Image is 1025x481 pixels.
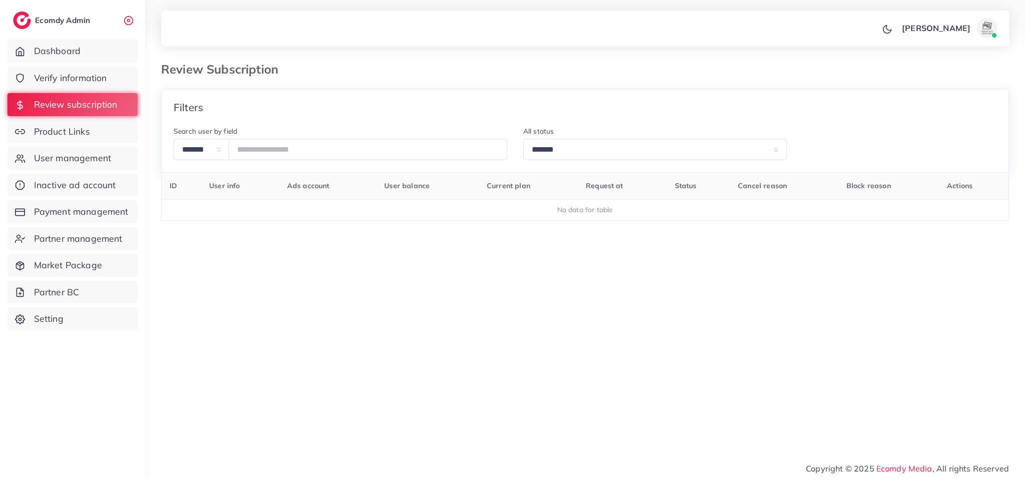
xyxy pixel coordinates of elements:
a: [PERSON_NAME]avatar [896,18,1001,38]
span: Ads account [287,181,330,190]
a: Inactive ad account [8,174,138,197]
a: logoEcomdy Admin [13,12,93,29]
span: Setting [34,312,64,325]
span: Partner management [34,232,123,245]
a: Product Links [8,120,138,143]
a: Payment management [8,200,138,223]
span: , All rights Reserved [932,462,1009,474]
span: Status [675,181,697,190]
span: Copyright © 2025 [806,462,1009,474]
span: ID [170,181,177,190]
a: User management [8,147,138,170]
span: Inactive ad account [34,179,116,192]
span: Request at [586,181,623,190]
a: Partner management [8,227,138,250]
label: All status [523,126,554,136]
span: Actions [947,181,972,190]
span: Current plan [487,181,530,190]
a: Review subscription [8,93,138,116]
a: Dashboard [8,40,138,63]
img: avatar [977,18,997,38]
span: Block reason [846,181,891,190]
span: Product Links [34,125,90,138]
h4: Filters [174,101,203,114]
a: Verify information [8,67,138,90]
p: [PERSON_NAME] [902,22,970,34]
span: Market Package [34,259,102,272]
span: Cancel reason [738,181,787,190]
span: User management [34,152,111,165]
a: Partner BC [8,281,138,304]
label: Search user by field [174,126,237,136]
h2: Ecomdy Admin [35,16,93,25]
span: Payment management [34,205,129,218]
span: User info [209,181,240,190]
span: User balance [384,181,430,190]
span: Verify information [34,72,107,85]
img: logo [13,12,31,29]
span: Partner BC [34,286,80,299]
h3: Review Subscription [161,62,286,77]
a: Setting [8,307,138,330]
span: Dashboard [34,45,81,58]
a: Ecomdy Media [876,463,932,473]
span: Review subscription [34,98,118,111]
a: Market Package [8,254,138,277]
div: No data for table [167,205,1003,215]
